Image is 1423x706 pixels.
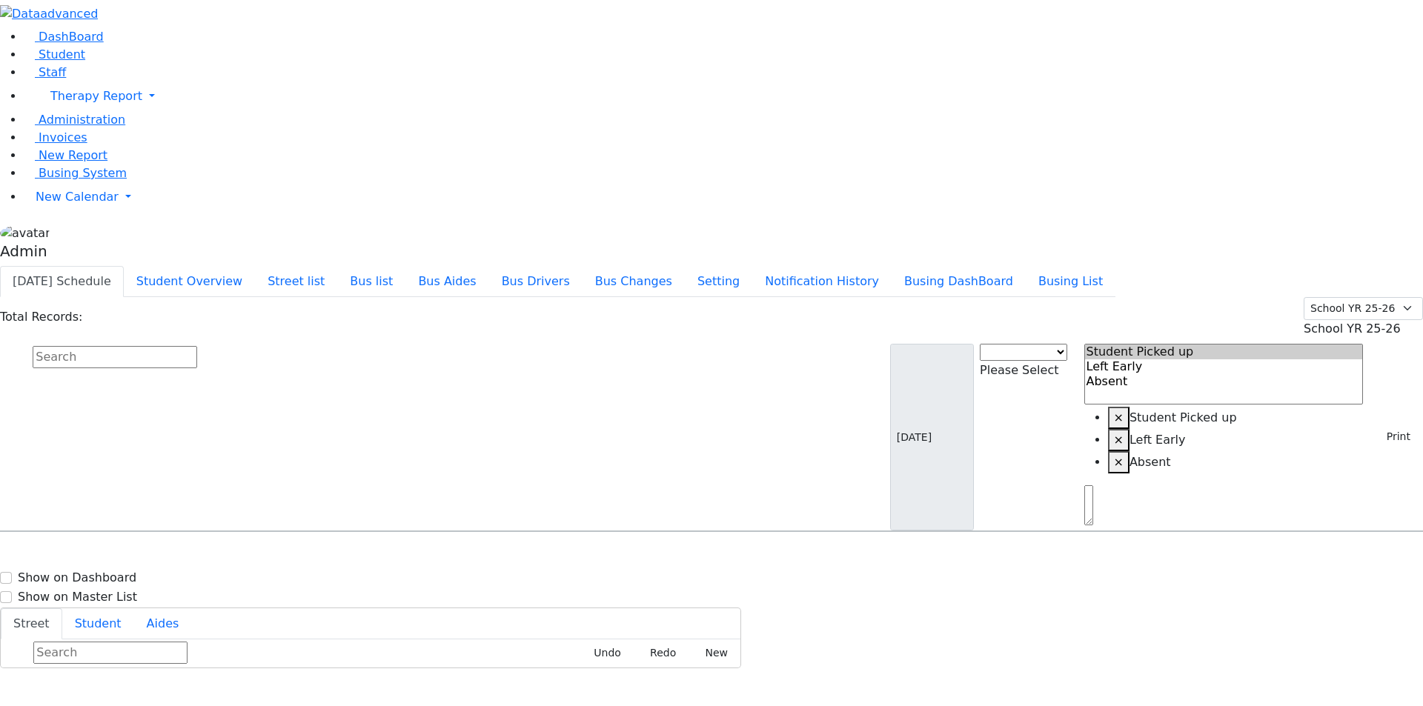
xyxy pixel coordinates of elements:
button: Bus list [337,266,405,297]
span: × [1114,433,1124,447]
textarea: Search [1084,485,1093,525]
li: Absent [1108,451,1364,473]
input: Search [33,346,197,368]
button: Undo [577,642,628,665]
a: Student [24,47,85,61]
button: Bus Drivers [489,266,583,297]
span: Please Select [980,363,1058,377]
button: Street list [255,266,337,297]
span: Absent [1130,455,1171,469]
button: Notification History [752,266,892,297]
button: Remove item [1108,407,1130,429]
span: × [1114,410,1124,424]
button: Bus Aides [405,266,488,297]
div: Street [1,639,740,667]
button: Student [62,608,134,639]
a: Staff [24,65,66,79]
a: Busing System [24,166,127,180]
a: New Calendar [24,182,1423,212]
span: School YR 25-26 [1304,322,1401,336]
button: Remove item [1108,429,1130,451]
span: Student [39,47,85,61]
a: Administration [24,113,125,127]
span: New Report [39,148,107,162]
button: Busing DashBoard [892,266,1026,297]
button: Print [1369,425,1417,448]
span: Administration [39,113,125,127]
span: Staff [39,65,66,79]
span: × [1114,455,1124,469]
span: Busing System [39,166,127,180]
button: Bus Changes [583,266,685,297]
span: DashBoard [39,30,104,44]
span: Student Picked up [1130,410,1237,424]
li: Student Picked up [1108,407,1364,429]
option: Left Early [1085,359,1363,374]
span: Invoices [39,130,87,144]
a: New Report [24,148,107,162]
label: Show on Dashboard [18,569,136,587]
option: Student Picked up [1085,344,1363,359]
button: Student Overview [124,266,255,297]
input: Search [33,642,188,664]
span: Left Early [1130,433,1186,447]
a: Therapy Report [24,81,1423,111]
span: New Calendar [36,190,119,204]
option: Absent [1085,374,1363,389]
a: DashBoard [24,30,104,44]
select: Default select example [1304,297,1423,320]
button: Remove item [1108,451,1130,473]
button: New [689,642,734,665]
button: Setting [685,266,752,297]
a: Invoices [24,130,87,144]
button: Redo [634,642,683,665]
li: Left Early [1108,429,1364,451]
button: Aides [134,608,192,639]
button: Street [1,608,62,639]
label: Show on Master List [18,588,137,606]
button: Busing List [1026,266,1115,297]
span: Therapy Report [50,89,142,103]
